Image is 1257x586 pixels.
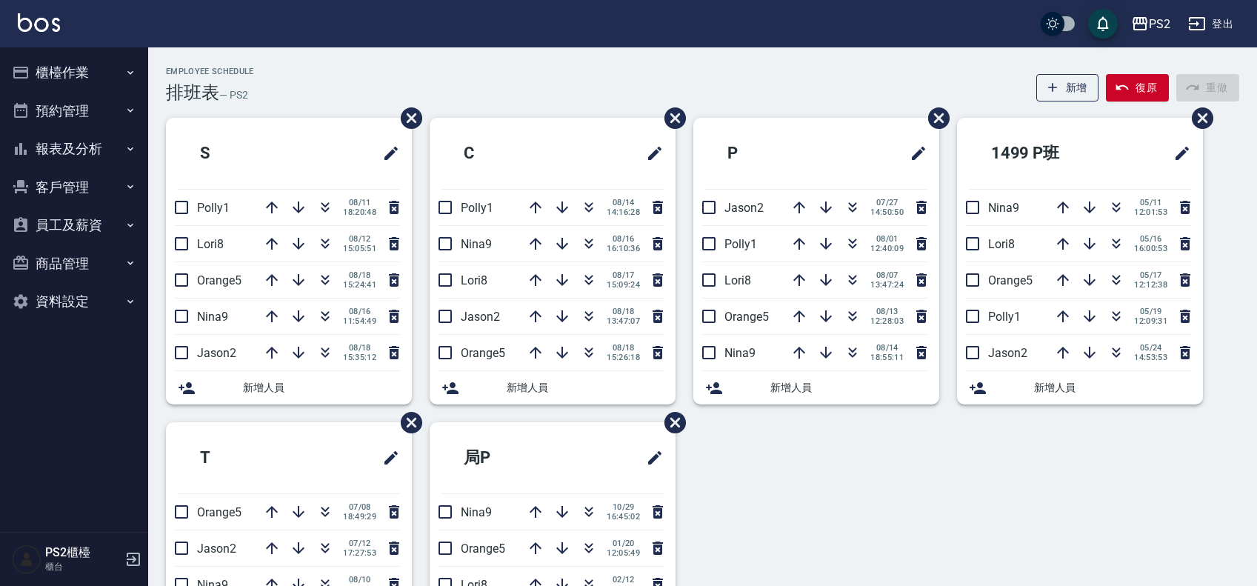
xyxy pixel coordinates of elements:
[441,431,575,485] h2: 局P
[901,136,927,171] span: 修改班表的標題
[607,270,640,280] span: 08/17
[607,539,640,548] span: 01/20
[1134,244,1167,253] span: 16:00:53
[870,307,904,316] span: 08/13
[343,270,376,280] span: 08/18
[1106,74,1169,101] button: 復原
[12,545,41,574] img: Person
[6,168,142,207] button: 客戶管理
[343,575,376,585] span: 08/10
[343,280,376,290] span: 15:24:41
[693,371,939,404] div: 新增人員
[870,280,904,290] span: 13:47:24
[870,198,904,207] span: 07/27
[390,401,424,445] span: 刪除班表
[6,92,142,130] button: 預約管理
[45,560,121,573] p: 櫃台
[870,244,904,253] span: 12:40:09
[1134,316,1167,326] span: 12:09:31
[219,87,248,103] h6: — PS2
[430,371,676,404] div: 新增人員
[197,542,236,556] span: Jason2
[607,316,640,326] span: 13:47:07
[705,127,830,180] h2: P
[607,244,640,253] span: 16:10:36
[461,346,505,360] span: Orange5
[607,207,640,217] span: 14:16:28
[343,502,376,512] span: 07/08
[870,234,904,244] span: 08/01
[1164,136,1191,171] span: 修改班表的標題
[988,237,1015,251] span: Lori8
[6,130,142,168] button: 報表及分析
[390,96,424,140] span: 刪除班表
[197,237,224,251] span: Lori8
[461,542,505,556] span: Orange5
[607,502,640,512] span: 10/29
[343,343,376,353] span: 08/18
[607,575,640,585] span: 02/12
[178,431,303,485] h2: T
[343,244,376,253] span: 15:05:51
[343,539,376,548] span: 07/12
[1134,207,1167,217] span: 12:01:53
[6,53,142,92] button: 櫃檯作業
[653,96,688,140] span: 刪除班表
[178,127,303,180] h2: S
[1134,280,1167,290] span: 12:12:38
[1034,380,1191,396] span: 新增人員
[770,380,927,396] span: 新增人員
[607,353,640,362] span: 15:26:18
[917,96,952,140] span: 刪除班表
[166,371,412,404] div: 新增人員
[507,380,664,396] span: 新增人員
[461,273,487,287] span: Lori8
[197,346,236,360] span: Jason2
[870,207,904,217] span: 14:50:50
[1036,74,1099,101] button: 新增
[1149,15,1170,33] div: PS2
[607,343,640,353] span: 08/18
[607,307,640,316] span: 08/18
[1134,198,1167,207] span: 05/11
[197,201,230,215] span: Polly1
[373,440,400,476] span: 修改班表的標題
[1134,307,1167,316] span: 05/19
[197,310,228,324] span: Nina9
[724,310,769,324] span: Orange5
[6,282,142,321] button: 資料設定
[461,310,500,324] span: Jason2
[870,270,904,280] span: 08/07
[18,13,60,32] img: Logo
[166,67,254,76] h2: Employee Schedule
[343,316,376,326] span: 11:54:49
[45,545,121,560] h5: PS2櫃檯
[637,136,664,171] span: 修改班表的標題
[988,310,1021,324] span: Polly1
[197,505,241,519] span: Orange5
[724,237,757,251] span: Polly1
[1182,10,1239,38] button: 登出
[373,136,400,171] span: 修改班表的標題
[6,244,142,283] button: 商品管理
[607,512,640,522] span: 16:45:02
[988,201,1019,215] span: Nina9
[724,273,751,287] span: Lori8
[653,401,688,445] span: 刪除班表
[343,353,376,362] span: 15:35:12
[461,237,492,251] span: Nina9
[724,201,764,215] span: Jason2
[724,346,756,360] span: Nina9
[197,273,241,287] span: Orange5
[441,127,567,180] h2: C
[607,280,640,290] span: 15:09:24
[343,207,376,217] span: 18:20:48
[1134,353,1167,362] span: 14:53:53
[1134,270,1167,280] span: 05/17
[343,548,376,558] span: 17:27:53
[1181,96,1216,140] span: 刪除班表
[607,198,640,207] span: 08/14
[607,548,640,558] span: 12:05:49
[343,307,376,316] span: 08/16
[957,371,1203,404] div: 新增人員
